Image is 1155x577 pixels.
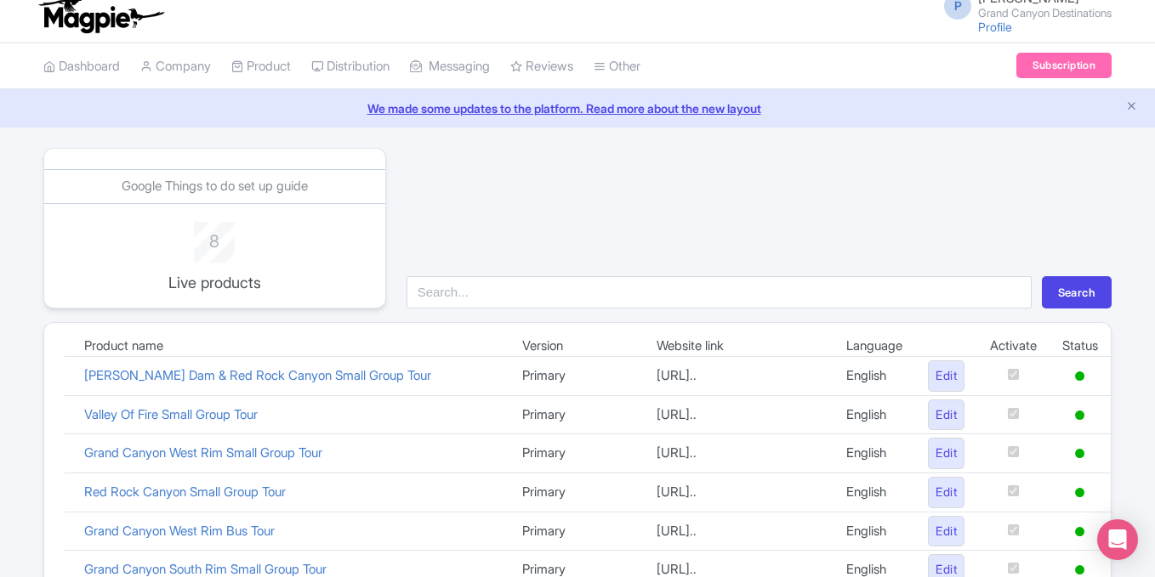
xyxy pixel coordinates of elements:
[410,43,490,90] a: Messaging
[84,523,275,539] a: Grand Canyon West Rim Bus Tour
[122,178,308,194] a: Google Things to do set up guide
[644,512,834,551] td: [URL]..
[1097,519,1138,560] div: Open Intercom Messenger
[928,477,964,508] a: Edit
[834,337,915,357] td: Language
[145,222,284,254] div: 8
[834,472,915,512] td: English
[510,43,573,90] a: Reviews
[928,516,964,547] a: Edit
[10,99,1145,117] a: We made some updates to the platform. Read more about the new layout
[84,367,431,383] a: [PERSON_NAME] Dam & Red Rock Canyon Small Group Tour
[928,360,964,392] a: Edit
[834,434,915,473] td: English
[231,43,291,90] a: Product
[509,337,644,357] td: Version
[1050,337,1111,357] td: Status
[644,472,834,512] td: [URL]..
[407,276,1032,308] input: Search...
[928,399,964,431] a: Edit
[509,512,644,551] td: Primary
[145,271,284,294] p: Live products
[644,357,834,396] td: [URL]..
[1125,98,1138,117] button: Close announcement
[1016,53,1112,78] a: Subscription
[84,406,258,422] a: Valley Of Fire Small Group Tour
[509,472,644,512] td: Primary
[140,43,211,90] a: Company
[594,43,640,90] a: Other
[834,512,915,551] td: English
[644,434,834,473] td: [URL]..
[644,337,834,357] td: Website link
[1042,276,1112,308] button: Search
[928,438,964,469] a: Edit
[978,20,1012,34] a: Profile
[509,395,644,434] td: Primary
[311,43,390,90] a: Distribution
[84,484,286,500] a: Red Rock Canyon Small Group Tour
[509,357,644,396] td: Primary
[84,444,322,461] a: Grand Canyon West Rim Small Group Tour
[978,8,1112,19] small: Grand Canyon Destinations
[509,434,644,473] td: Primary
[84,561,327,577] a: Grand Canyon South Rim Small Group Tour
[834,357,915,396] td: English
[834,395,915,434] td: English
[43,43,120,90] a: Dashboard
[71,337,509,357] td: Product name
[644,395,834,434] td: [URL]..
[977,337,1050,357] td: Activate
